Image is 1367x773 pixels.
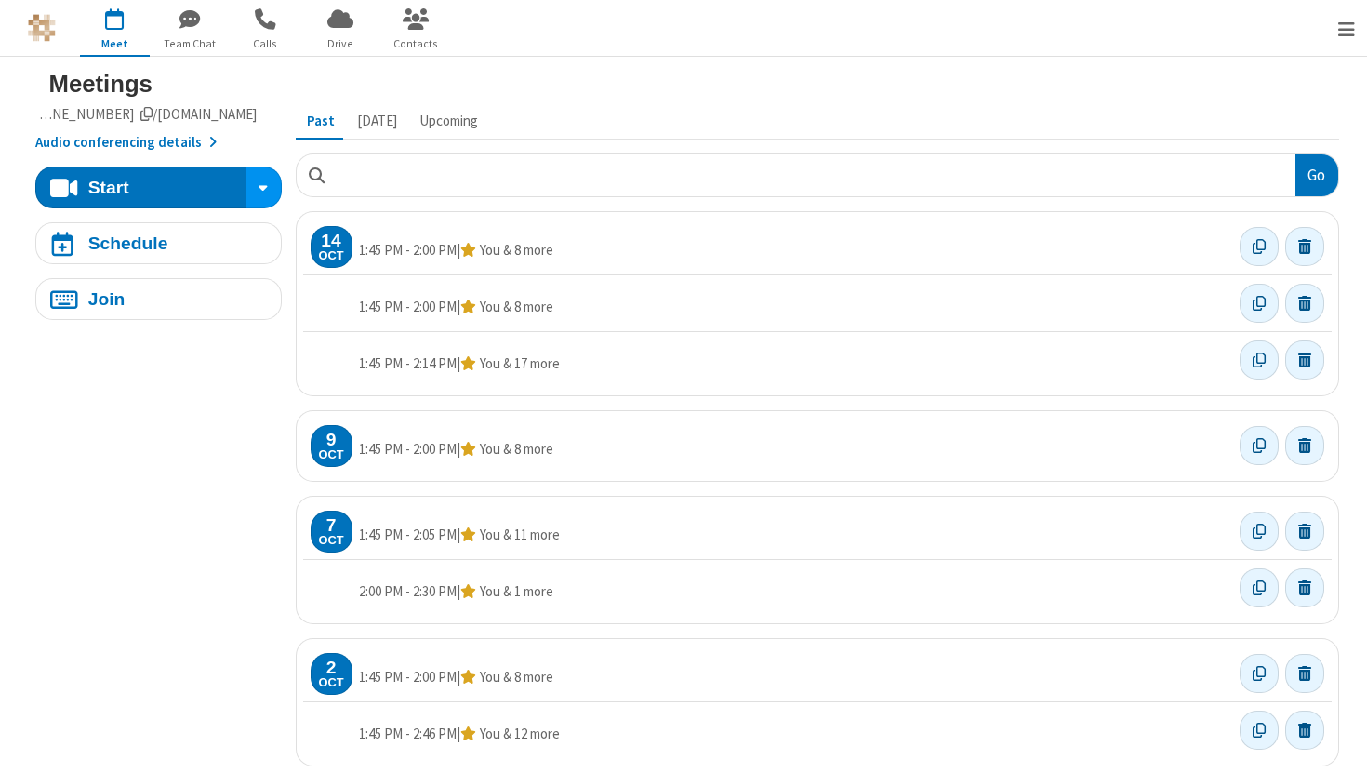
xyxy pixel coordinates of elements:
[500,582,553,600] span: & 1 more
[311,425,352,467] div: Thursday, October 9, 2025 1:45 PM
[359,240,553,261] div: |
[311,511,352,553] div: Tuesday, October 7, 2025 1:45 PM
[1240,284,1279,323] button: Copy previous settings into new meeting
[359,582,457,600] span: 2:00 PM - 2:30 PM
[35,278,282,320] button: Join
[28,14,56,42] img: iotum.​ucaas.​tech
[359,354,457,372] span: 1:45 PM - 2:14 PM
[1240,568,1279,607] button: Copy previous settings into new meeting
[359,525,560,546] div: |
[1240,227,1279,266] button: Copy previous settings into new meeting
[500,354,560,372] span: & 17 more
[318,677,343,689] div: Oct
[1285,340,1324,380] button: Delete meeting
[359,353,560,375] div: |
[359,440,457,458] span: 1:45 PM - 2:00 PM
[303,559,1332,616] div: 2:00 PM - 2:30 PM|You & 1 more
[480,725,500,742] span: You
[311,226,352,268] div: Tuesday, October 14, 2025 1:45 PM
[306,35,376,52] span: Drive
[88,290,126,308] div: Join
[359,724,560,745] div: |
[35,167,246,208] button: Start
[480,526,500,543] span: You
[500,298,553,315] span: & 8 more
[311,653,352,695] div: Thursday, October 2, 2025 1:45 PM
[359,439,553,460] div: |
[296,104,346,140] button: Past
[408,104,489,140] button: Upcoming
[35,132,218,153] button: Audio conferencing details
[480,668,500,686] span: You
[480,582,500,600] span: You
[1285,227,1324,266] button: Delete meeting
[35,104,258,126] button: Copy my meeting room linkCopy my meeting room link
[1240,512,1279,551] button: Copy previous settings into new meeting
[321,232,340,249] div: 14
[231,35,300,52] span: Calls
[88,179,129,196] div: Start
[318,535,343,547] div: Oct
[359,725,457,742] span: 1:45 PM - 2:46 PM
[359,298,457,315] span: 1:45 PM - 2:00 PM
[500,440,553,458] span: & 8 more
[35,222,282,264] button: Schedule
[1240,340,1279,380] button: Copy previous settings into new meeting
[480,440,500,458] span: You
[500,668,553,686] span: & 8 more
[1240,654,1279,693] button: Copy previous settings into new meeting
[1285,284,1324,323] button: Delete meeting
[326,659,337,676] div: 2
[359,667,553,688] div: |
[88,234,168,252] div: Schedule
[246,167,282,208] button: Start conference options
[359,297,553,318] div: |
[500,725,560,742] span: & 12 more
[359,581,553,603] div: |
[303,503,1332,559] div: 7Oct1:45 PM - 2:05 PM|You & 11 more
[480,241,500,259] span: You
[303,274,1332,331] div: 1:45 PM - 2:00 PM|You & 8 more
[480,298,500,315] span: You
[1285,654,1324,693] button: Delete meeting
[155,35,225,52] span: Team Chat
[80,35,150,52] span: Meet
[500,526,560,543] span: & 11 more
[480,354,500,372] span: You
[303,331,1332,388] div: 1:45 PM - 2:14 PM|You & 17 more
[326,516,337,534] div: 7
[318,250,343,262] div: Oct
[303,701,1332,758] div: 1:45 PM - 2:46 PM|You & 12 more
[359,241,457,259] span: 1:45 PM - 2:00 PM
[318,449,343,461] div: Oct
[303,219,1332,274] div: 14Oct1:45 PM - 2:00 PM|You & 8 more
[381,35,451,52] span: Contacts
[1285,568,1324,607] button: Delete meeting
[1321,725,1353,760] iframe: Chat
[49,71,1340,97] h3: Meetings
[1285,512,1324,551] button: Delete meeting
[303,418,1332,473] div: 9Oct1:45 PM - 2:00 PM|You & 8 more
[359,668,457,686] span: 1:45 PM - 2:00 PM
[1295,154,1338,196] button: Go
[1240,426,1279,465] button: Copy previous settings into new meeting
[359,526,457,543] span: 1:45 PM - 2:05 PM
[500,241,553,259] span: & 8 more
[1240,711,1279,750] button: Copy previous settings into new meeting
[326,431,337,448] div: 9
[1285,711,1324,750] button: Delete meeting
[35,104,282,153] section: Account details
[303,646,1332,701] div: 2Oct1:45 PM - 2:00 PM|You & 8 more
[1285,426,1324,465] button: Delete meeting
[346,104,408,140] button: [DATE]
